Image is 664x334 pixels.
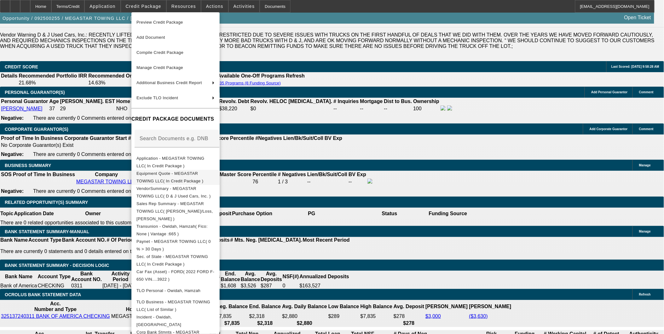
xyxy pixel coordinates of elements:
span: Incident - Owidah, [GEOGRAPHIC_DATA] [136,314,181,327]
button: Sec. of State - MEGASTAR TOWING LLC( In Credit Package ) [131,253,220,268]
span: Additional Business Credit Report [136,80,202,85]
span: VendorSummary - MEGASTAR TOWING LLC( D & J Used Cars, Inc. ) [136,186,211,198]
button: Sales Rep Summary - MEGASTAR TOWING LLC( Leach, Ethan/Loss, Luke ) [131,200,220,222]
span: Sales Rep Summary - MEGASTAR TOWING LLC( [PERSON_NAME]/Loss, [PERSON_NAME] ) [136,201,213,221]
span: Preview Credit Package [136,20,183,25]
button: Incident - Owidah, Hamzah [131,313,220,328]
button: VendorSummary - MEGASTAR TOWING LLC( D & J Used Cars, Inc. ) [131,185,220,200]
span: TLO Personal - Owidah, Hamzah [136,288,200,293]
span: Equipment Quote - MEGASTAR TOWING LLC( In Credit Package ) [136,171,203,183]
button: Car Fax (Asset) - FORD( 2022 FORD F-650 VIN....3922 ) [131,268,220,283]
span: Transunion - Owidah, Hamzah( Fico: None | Vantage :665 ) [136,224,208,236]
span: Manage Credit Package [136,65,183,70]
span: Sec. of State - MEGASTAR TOWING LLC( In Credit Package ) [136,254,208,266]
button: Equipment Quote - MEGASTAR TOWING LLC( In Credit Package ) [131,170,220,185]
span: Exclude TLO Incident [136,95,178,100]
button: TLO Business - MEGASTAR TOWING LLC( List of Similar ) [131,298,220,313]
mat-label: Search Documents e.g. DNB [140,135,208,141]
span: TLO Business - MEGASTAR TOWING LLC( List of Similar ) [136,299,210,312]
button: Transunion - Owidah, Hamzah( Fico: None | Vantage :665 ) [131,222,220,238]
h4: CREDIT PACKAGE DOCUMENTS [131,115,220,123]
span: Paynet - MEGASTAR TOWING LLC( 0 % > 30 Days ) [136,239,211,251]
span: Application - MEGASTAR TOWING LLC( In Credit Package ) [136,156,205,168]
span: Compile Credit Package [136,50,183,55]
span: Add Document [136,35,165,40]
span: Car Fax (Asset) - FORD( 2022 FORD F-650 VIN....3922 ) [136,269,214,281]
button: Application - MEGASTAR TOWING LLC( In Credit Package ) [131,154,220,170]
button: Paynet - MEGASTAR TOWING LLC( 0 % > 30 Days ) [131,238,220,253]
button: TLO Personal - Owidah, Hamzah [131,283,220,298]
